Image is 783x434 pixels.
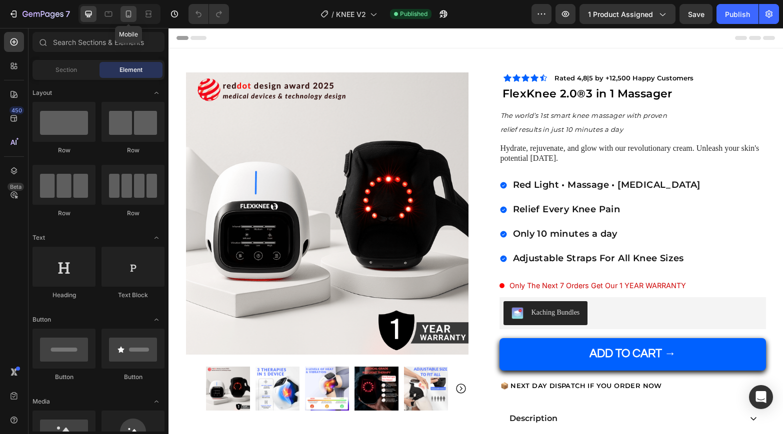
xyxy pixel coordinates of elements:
span: Media [32,397,50,406]
strong: Adjustable Straps For All Knee Sizes [344,225,515,236]
div: Text Block [101,291,164,300]
div: Publish [725,9,750,19]
span: Published [400,9,427,18]
span: Layout [32,88,52,97]
img: KachingBundles.png [343,279,355,291]
p: Description [341,386,389,396]
input: Search Sections & Elements [32,32,164,52]
span: Only The Next 7 Orders Get Our 1 YEAR WARRANTY [341,252,517,263]
span: 1 product assigned [588,9,653,19]
div: ADD TO CART → [421,319,507,334]
span: Toggle open [148,312,164,328]
div: Kaching Bundles [363,279,411,290]
div: Heading [32,291,95,300]
span: Save [688,10,704,18]
button: ADD TO CART → [331,310,597,343]
strong: Relief Every Knee Pain [344,176,452,187]
strong: FlexKnee 2.0 [334,59,409,72]
div: Row [101,146,164,155]
button: Publish [716,4,758,24]
p: 7 [65,8,70,20]
div: Undo/Redo [188,4,229,24]
button: Save [679,4,712,24]
i: The world’s 1st smart knee massager with proven [332,83,499,91]
strong: ® [408,59,417,72]
div: Beta [7,183,24,191]
div: Open Intercom Messenger [749,385,773,409]
span: Toggle open [148,230,164,246]
p: Hydrate, rejuvenate, and glow with our revolutionary cream. Unleash your skin's potential [DATE]. [332,115,596,136]
button: Kaching Bundles [335,273,419,297]
span: Toggle open [148,85,164,101]
span: 📦 NEXT DAY DISPATCH IF YOU ORDER NOW [332,354,493,362]
strong: Only 10 minutes a day [344,200,449,211]
button: 7 [4,4,74,24]
p: Red Light • Massage • [MEDICAL_DATA] [344,150,532,164]
strong: 3 in 1 Massager [417,59,504,72]
span: / [331,9,334,19]
span: Section [55,65,77,74]
span: KNEE V2 [336,9,366,19]
div: Row [101,209,164,218]
button: 1 product assigned [579,4,675,24]
span: Text [32,233,45,242]
div: Button [101,373,164,382]
span: Element [119,65,142,74]
iframe: Design area [168,28,783,434]
div: 450 [9,106,24,114]
button: Carousel Next Arrow [286,355,298,367]
div: Button [32,373,95,382]
strong: Rated 4,8|5 by +12,500 Happy Customers [386,46,525,54]
span: Toggle open [148,394,164,410]
i: relief results in just 10 minutes a day [332,97,455,105]
span: Button [32,315,51,324]
div: Row [32,209,95,218]
div: Row [32,146,95,155]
